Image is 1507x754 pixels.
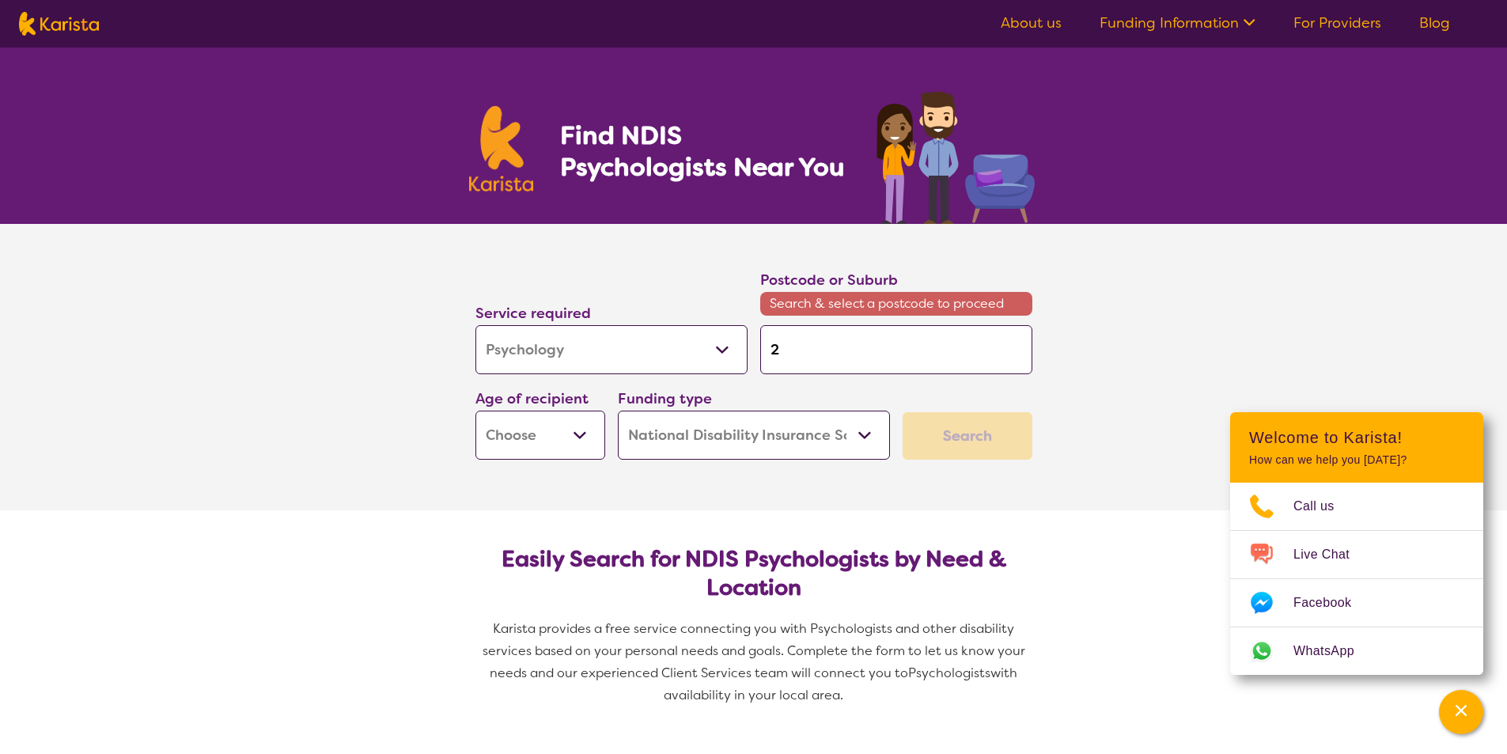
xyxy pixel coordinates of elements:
label: Postcode or Suburb [760,271,898,290]
input: Type [760,325,1032,374]
span: Psychologists [908,665,990,681]
span: WhatsApp [1293,639,1373,663]
span: Call us [1293,494,1354,518]
span: Live Chat [1293,543,1369,566]
a: Web link opens in a new tab. [1230,627,1483,675]
ul: Choose channel [1230,483,1483,675]
a: Blog [1419,13,1450,32]
button: Channel Menu [1439,690,1483,734]
label: Service required [475,304,591,323]
a: Funding Information [1100,13,1255,32]
h2: Easily Search for NDIS Psychologists by Need & Location [488,545,1020,602]
div: Channel Menu [1230,412,1483,675]
img: Karista logo [19,12,99,36]
span: Search & select a postcode to proceed [760,292,1032,316]
h2: Welcome to Karista! [1249,428,1464,447]
h1: Find NDIS Psychologists Near You [560,119,853,183]
img: psychology [871,85,1039,224]
a: For Providers [1293,13,1381,32]
span: Karista provides a free service connecting you with Psychologists and other disability services b... [483,620,1028,681]
label: Age of recipient [475,389,589,408]
label: Funding type [618,389,712,408]
span: Facebook [1293,591,1370,615]
img: Karista logo [469,106,534,191]
p: How can we help you [DATE]? [1249,453,1464,467]
a: About us [1001,13,1062,32]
